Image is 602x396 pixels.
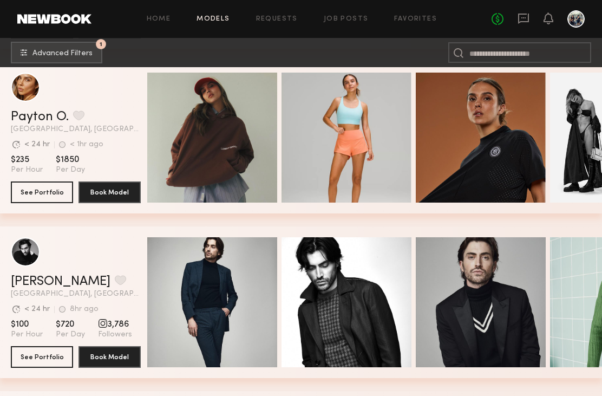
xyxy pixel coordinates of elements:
[256,16,298,23] a: Requests
[24,306,50,313] div: < 24 hr
[11,165,43,175] span: Per Hour
[147,16,171,23] a: Home
[11,330,43,340] span: Per Hour
[11,181,73,203] button: See Portfolio
[56,154,85,165] span: $1850
[11,42,102,63] button: 1Advanced Filters
[32,50,93,57] span: Advanced Filters
[11,290,141,298] span: [GEOGRAPHIC_DATA], [GEOGRAPHIC_DATA]
[394,16,437,23] a: Favorites
[98,330,132,340] span: Followers
[56,165,85,175] span: Per Day
[11,111,69,124] a: Payton O.
[78,346,141,368] button: Book Model
[11,126,141,133] span: [GEOGRAPHIC_DATA], [GEOGRAPHIC_DATA]
[56,319,85,330] span: $720
[78,181,141,203] button: Book Model
[11,346,73,368] button: See Portfolio
[11,154,43,165] span: $235
[70,306,99,313] div: 8hr ago
[11,319,43,330] span: $100
[24,141,50,148] div: < 24 hr
[70,141,103,148] div: < 1hr ago
[98,319,132,330] span: 3,786
[11,275,110,288] a: [PERSON_NAME]
[100,42,102,47] span: 1
[56,330,85,340] span: Per Day
[197,16,230,23] a: Models
[324,16,369,23] a: Job Posts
